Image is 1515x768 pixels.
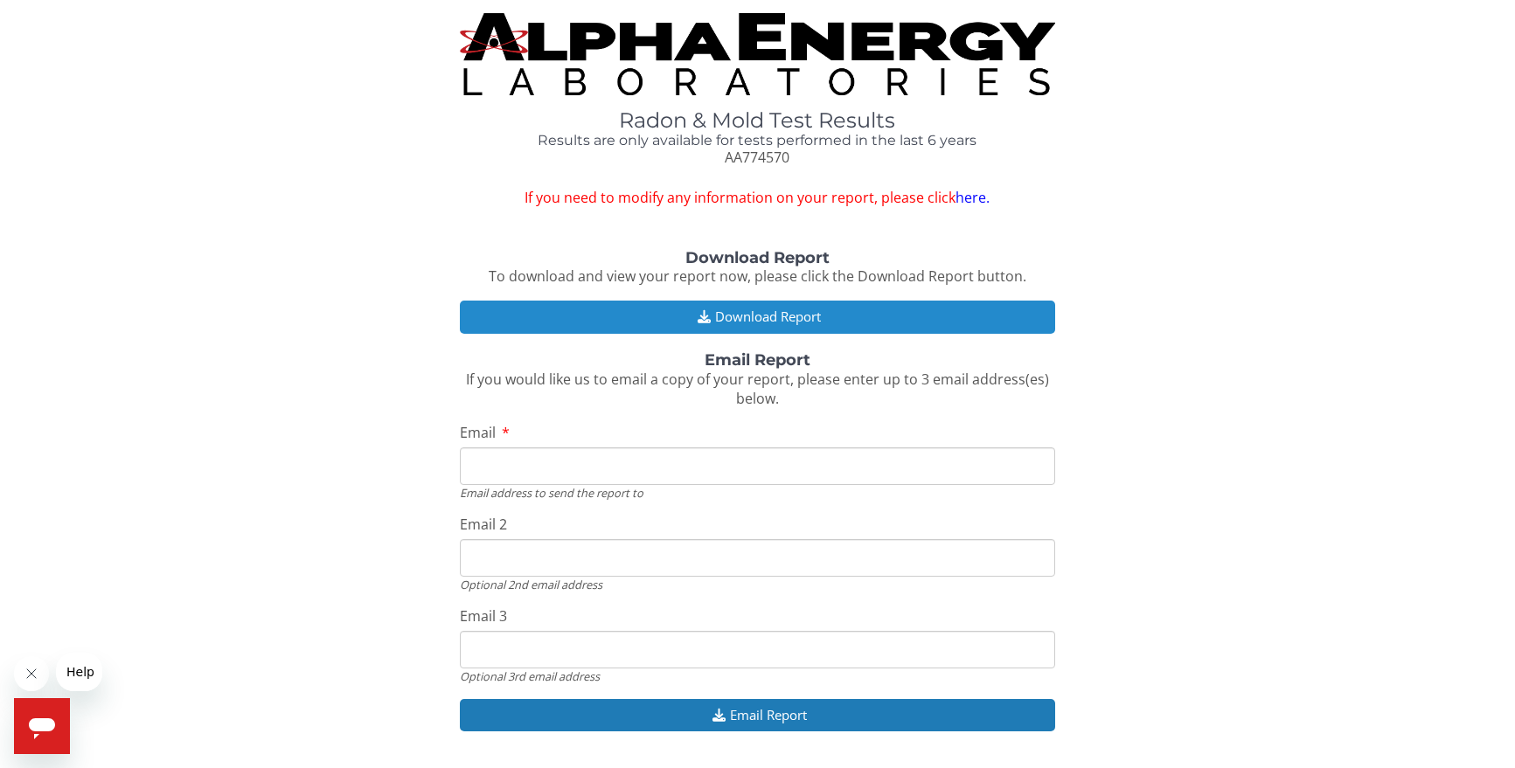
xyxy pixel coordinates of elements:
[489,266,1026,286] span: To download and view your report now, please click the Download Report button.
[460,133,1055,149] h4: Results are only available for tests performed in the last 6 years
[460,423,496,442] span: Email
[14,698,70,754] iframe: Button to launch messaging window
[460,668,1055,684] div: Optional 3rd email address
[460,485,1055,501] div: Email address to send the report to
[725,148,789,167] span: AA774570
[460,577,1055,592] div: Optional 2nd email address
[460,109,1055,132] h1: Radon & Mold Test Results
[685,248,830,267] strong: Download Report
[14,656,49,691] iframe: Close message
[460,515,507,534] span: Email 2
[460,301,1055,333] button: Download Report
[460,188,1055,208] span: If you need to modify any information on your report, please click
[56,653,102,691] iframe: Message from company
[705,350,810,370] strong: Email Report
[956,188,990,207] a: here.
[460,699,1055,731] button: Email Report
[460,13,1055,95] img: TightCrop.jpg
[460,606,507,626] span: Email 3
[466,370,1049,409] span: If you would like us to email a copy of your report, please enter up to 3 email address(es) below.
